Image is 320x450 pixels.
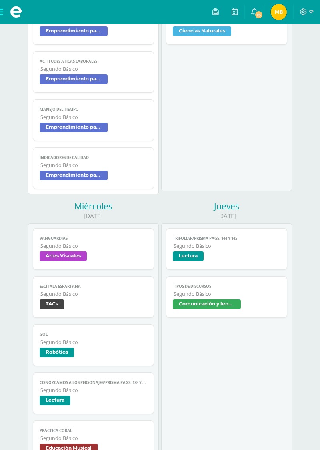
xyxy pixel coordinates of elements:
span: Emprendimiento para la Productividad [40,171,108,180]
span: Conozcamos a los personajes/Prisma Págs. 138 y 139 [40,380,147,385]
span: Comunicación y lenguaje [173,299,241,309]
span: Manejo del tiempo [40,107,147,112]
a: GolSegundo BásicoRobótica [33,324,154,366]
a: Campos productivosSegundo BásicoEmprendimiento para la Productividad [33,3,154,45]
span: Indicadores de calidad [40,155,147,160]
span: Emprendimiento para la Productividad [40,123,108,132]
span: Segundo Básico [174,243,280,249]
span: Ciencias Naturales [173,26,231,36]
span: Tipos de discursos [173,284,280,289]
span: Escítala espartana [40,284,147,289]
span: Segundo Básico [40,339,147,346]
span: Emprendimiento para la Productividad [40,74,108,84]
span: Vanguardias [40,236,147,241]
div: Jueves [161,201,292,212]
a: Actitudes áticas laboralesSegundo BásicoEmprendimiento para la Productividad [33,51,154,93]
div: [DATE] [28,212,159,220]
span: 15 [254,10,263,19]
a: Trifoliar/Prisma Págs. 144 y 145Segundo BásicoLectura [166,228,287,270]
span: Segundo Básico [40,162,147,169]
span: Práctica coral [40,428,147,433]
span: Segundo Básico [40,114,147,121]
span: Artes Visuales [40,251,87,261]
span: Segundo Básico [40,243,147,249]
span: TACs [40,299,64,309]
div: [DATE] [161,212,292,220]
a: Manejo del tiempoSegundo BásicoEmprendimiento para la Productividad [33,99,154,141]
span: Segundo Básico [40,291,147,297]
div: Miércoles [28,201,159,212]
span: Lectura [40,396,70,405]
span: Segundo Básico [40,66,147,72]
span: Segundo Básico [174,291,280,297]
span: Emprendimiento para la Productividad [40,26,108,36]
a: Escítala espartanaSegundo BásicoTACs [33,276,154,318]
span: Lectura [173,251,204,261]
a: Indicadores de calidadSegundo BásicoEmprendimiento para la Productividad [33,147,154,189]
span: Trifoliar/Prisma Págs. 144 y 145 [173,236,280,241]
span: Segundo Básico [40,435,147,442]
span: Segundo Básico [40,387,147,394]
a: VanguardiasSegundo BásicoArtes Visuales [33,228,154,270]
span: Actitudes áticas laborales [40,59,147,64]
img: 73adfe99e42297595de3f53582d70e41.png [271,4,287,20]
span: Robótica [40,348,74,357]
span: Gol [40,332,147,337]
a: sistema nerviososSegundo BásicoCiencias Naturales [166,3,287,45]
a: Tipos de discursosSegundo BásicoComunicación y lenguaje [166,276,287,318]
a: Conozcamos a los personajes/Prisma Págs. 138 y 139Segundo BásicoLectura [33,372,154,414]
